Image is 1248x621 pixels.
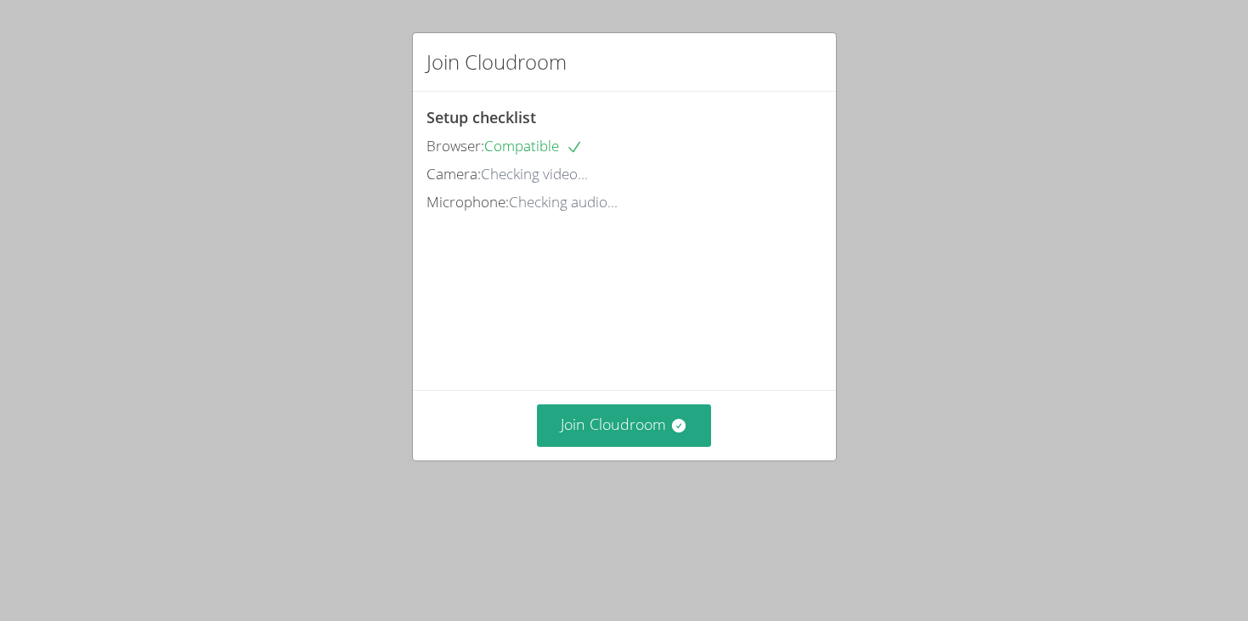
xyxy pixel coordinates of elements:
[509,192,618,212] span: Checking audio...
[484,136,583,155] span: Compatible
[426,107,536,127] span: Setup checklist
[537,404,711,446] button: Join Cloudroom
[426,136,484,155] span: Browser:
[426,192,509,212] span: Microphone:
[426,47,567,77] h2: Join Cloudroom
[481,164,588,183] span: Checking video...
[426,164,481,183] span: Camera:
